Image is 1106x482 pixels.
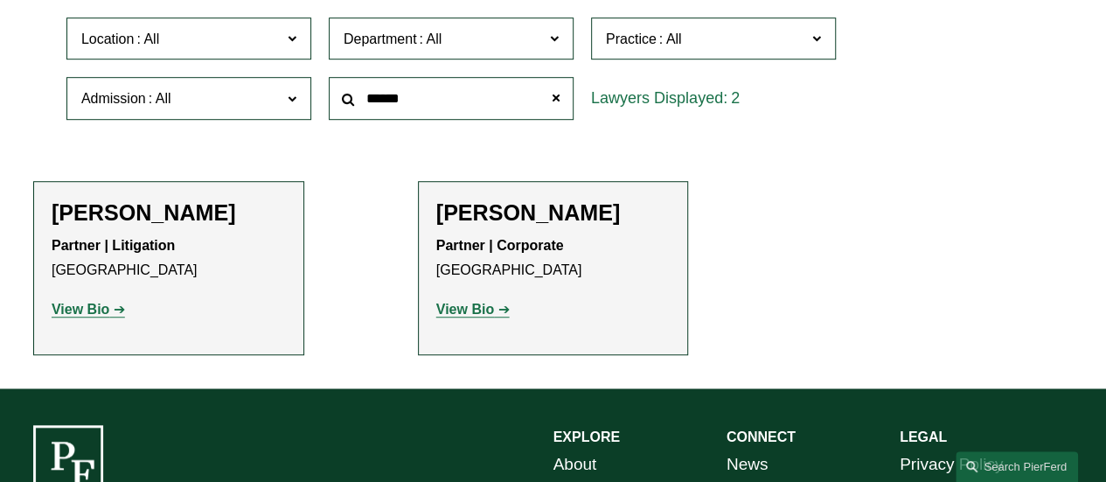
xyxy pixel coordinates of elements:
[52,302,125,317] a: View Bio
[731,89,740,107] span: 2
[52,302,109,317] strong: View Bio
[52,234,286,284] p: [GEOGRAPHIC_DATA]
[956,451,1078,482] a: Search this site
[727,450,769,479] a: News
[344,31,417,46] span: Department
[436,234,671,284] p: [GEOGRAPHIC_DATA]
[81,31,135,46] span: Location
[900,430,947,444] strong: LEGAL
[81,91,146,106] span: Admission
[436,302,510,317] a: View Bio
[553,430,620,444] strong: EXPLORE
[436,199,671,226] h2: [PERSON_NAME]
[606,31,657,46] span: Practice
[900,450,1003,479] a: Privacy Policy
[436,238,564,253] strong: Partner | Corporate
[52,238,175,253] strong: Partner | Litigation
[727,430,796,444] strong: CONNECT
[436,302,494,317] strong: View Bio
[553,450,597,479] a: About
[52,199,286,226] h2: [PERSON_NAME]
